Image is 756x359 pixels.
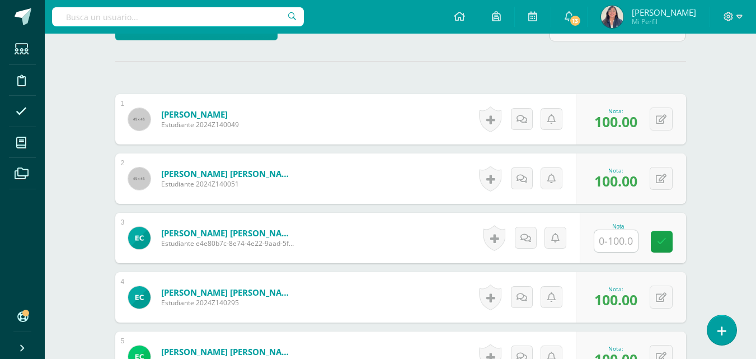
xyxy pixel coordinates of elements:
[594,285,637,293] div: Nota:
[569,15,581,27] span: 13
[161,298,295,307] span: Estudiante 2024Z140295
[601,6,623,28] img: 7d981dd22b6f13d482594254e9b550ed.png
[594,230,638,252] input: 0-100.0
[161,346,295,357] a: [PERSON_NAME] [PERSON_NAME]
[594,344,637,352] div: Nota:
[161,168,295,179] a: [PERSON_NAME] [PERSON_NAME]
[594,166,637,174] div: Nota:
[161,239,295,248] span: Estudiante e4e80b7c-8e74-4e22-9aad-5f79012d11d6
[161,120,239,129] span: Estudiante 2024Z140049
[594,223,643,230] div: Nota
[128,286,151,309] img: 06d7f3e26ccd2c64a2c3447ec1920a30.png
[52,7,304,26] input: Busca un usuario...
[594,112,637,131] span: 100.00
[128,108,151,130] img: 45x45
[161,179,295,189] span: Estudiante 2024Z140051
[128,227,151,249] img: 8cf784b2c105461d491c472478997f90.png
[594,107,637,115] div: Nota:
[161,109,239,120] a: [PERSON_NAME]
[632,7,696,18] span: [PERSON_NAME]
[594,290,637,309] span: 100.00
[161,227,295,239] a: [PERSON_NAME] [PERSON_NAME]
[594,171,637,190] span: 100.00
[632,17,696,26] span: Mi Perfil
[128,167,151,190] img: 45x45
[161,287,295,298] a: [PERSON_NAME] [PERSON_NAME]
